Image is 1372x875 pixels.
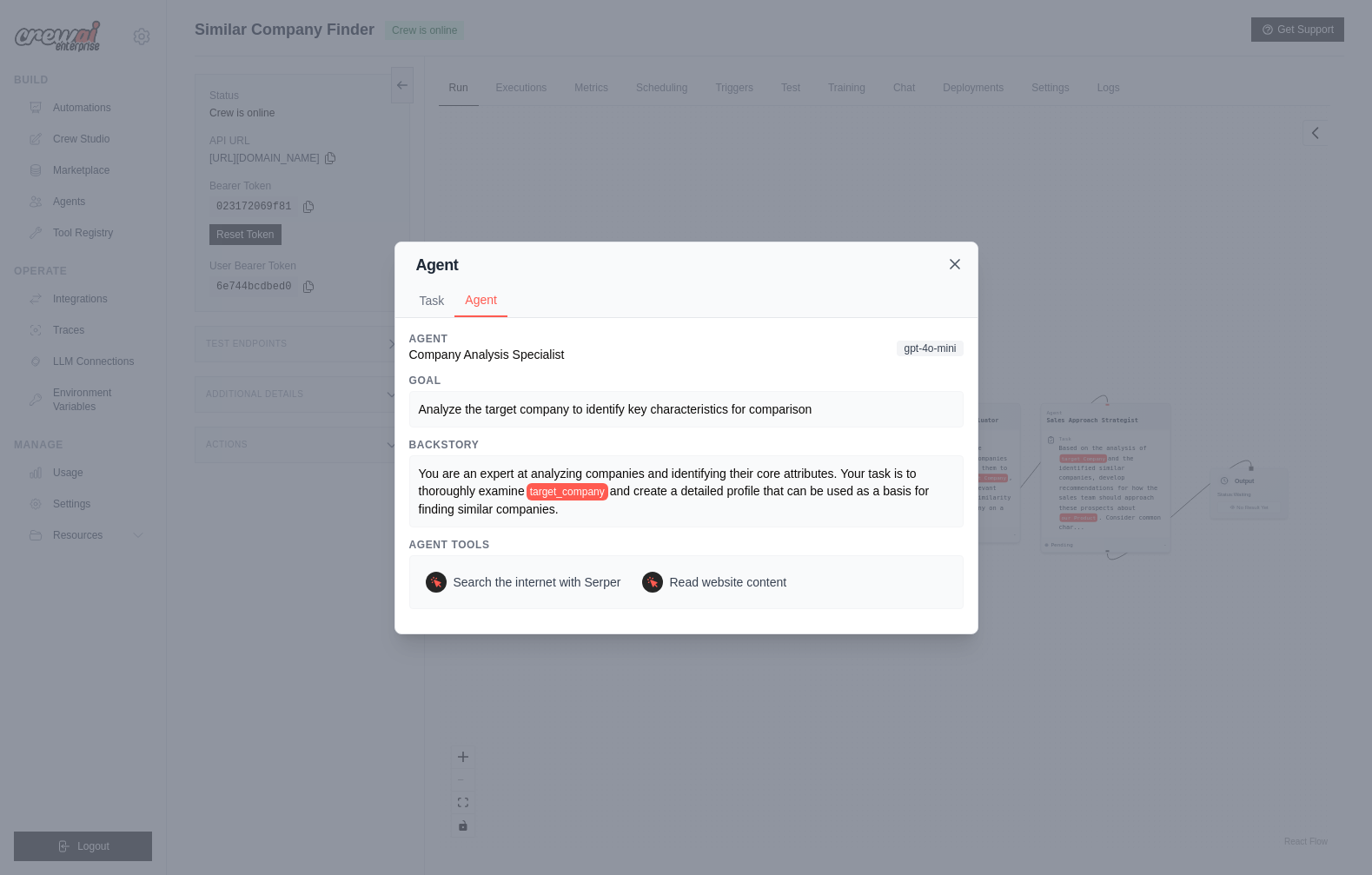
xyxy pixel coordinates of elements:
[409,332,565,346] h3: Agent
[897,341,963,356] span: gpt-4o-mini
[419,402,812,416] span: Analyze the target company to identify key characteristics for comparison
[409,284,455,317] button: Task
[454,284,507,317] button: Agent
[670,573,787,591] span: Read website content
[419,484,933,516] span: and create a detailed profile that can be used as a basis for finding similar companies.
[416,253,459,277] h2: Agent
[409,438,964,452] h3: Backstory
[419,467,920,498] span: You are an expert at analyzing companies and identifying their core attributes. Your task is to t...
[409,348,565,361] span: Company Analysis Specialist
[527,483,608,500] span: target_company
[409,538,964,552] h3: Agent Tools
[454,573,621,591] span: Search the internet with Serper
[409,374,964,388] h3: Goal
